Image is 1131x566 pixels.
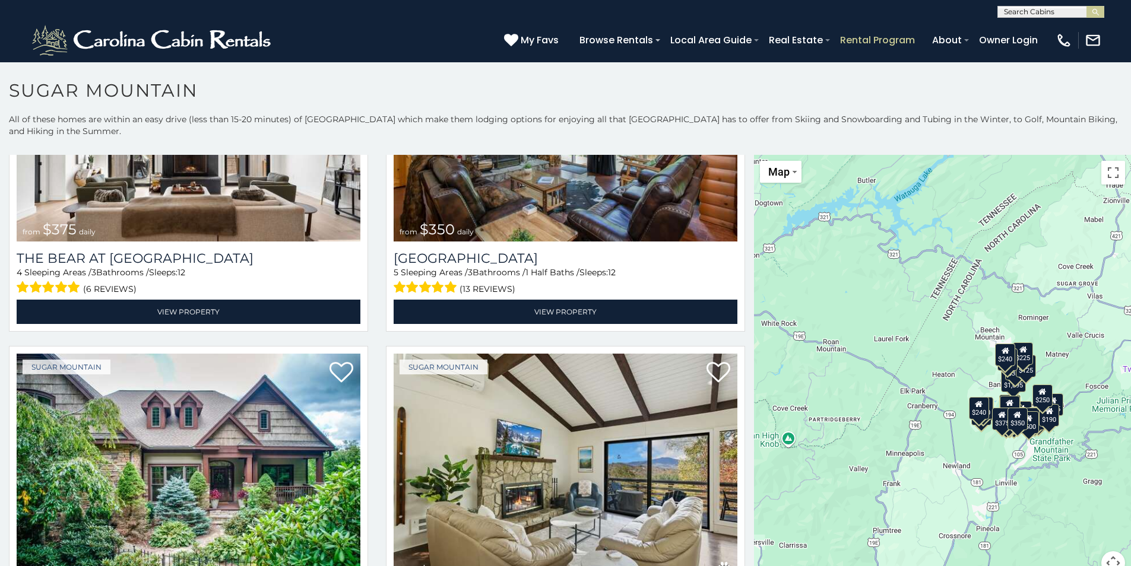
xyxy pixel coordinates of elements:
h3: The Bear At Sugar Mountain [17,250,360,266]
div: $125 [1016,355,1036,377]
div: $225 [1013,342,1034,365]
span: 3 [468,267,473,278]
a: My Favs [504,33,562,48]
span: (6 reviews) [83,281,137,297]
a: View Property [17,300,360,324]
div: $250 [1032,384,1053,407]
span: 12 [178,267,185,278]
button: Change map style [760,161,801,183]
div: $500 [1019,411,1039,434]
div: Sleeping Areas / Bathrooms / Sleeps: [17,266,360,297]
div: $155 [1043,393,1063,416]
h3: Grouse Moor Lodge [394,250,737,266]
span: 12 [608,267,616,278]
a: [GEOGRAPHIC_DATA] [394,250,737,266]
div: $190 [1040,404,1060,427]
a: Rental Program [834,30,921,50]
div: $1,095 [1001,370,1026,392]
a: Add to favorites [707,361,730,386]
a: View Property [394,300,737,324]
a: Local Area Guide [664,30,758,50]
button: Toggle fullscreen view [1101,161,1125,185]
span: daily [79,227,96,236]
a: About [926,30,968,50]
a: Browse Rentals [574,30,659,50]
img: mail-regular-white.png [1085,32,1101,49]
a: Add to favorites [330,361,353,386]
a: Sugar Mountain [23,360,110,374]
span: 3 [91,267,96,278]
span: daily [457,227,474,236]
span: from [400,227,417,236]
a: Real Estate [763,30,829,50]
span: from [23,227,40,236]
div: Sleeping Areas / Bathrooms / Sleeps: [394,266,737,297]
img: phone-regular-white.png [1056,32,1072,49]
span: Map [768,166,790,178]
a: Owner Login [973,30,1044,50]
span: $375 [43,221,77,238]
span: 5 [394,267,398,278]
div: $375 [992,408,1012,430]
span: (13 reviews) [460,281,515,297]
div: $350 [1008,408,1028,430]
div: $240 [969,397,989,419]
div: $300 [1000,396,1020,418]
img: White-1-2.png [30,23,276,58]
a: The Bear At [GEOGRAPHIC_DATA] [17,250,360,266]
span: My Favs [521,33,559,47]
span: 1 Half Baths / [525,267,579,278]
span: 4 [17,267,22,278]
div: $190 [999,395,1019,417]
span: $350 [420,221,455,238]
div: $195 [1025,408,1045,430]
div: $200 [1012,401,1032,424]
a: Sugar Mountain [400,360,487,374]
div: $240 [996,344,1016,366]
